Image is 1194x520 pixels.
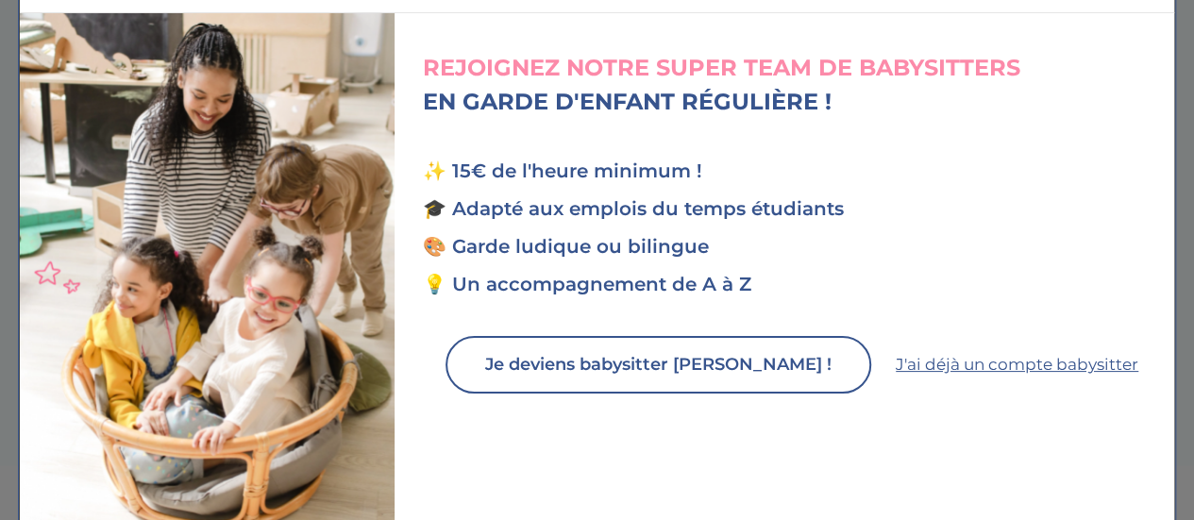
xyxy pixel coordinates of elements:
[446,336,871,394] button: Je deviens babysitter [PERSON_NAME] !
[423,270,1161,298] div: 💡 Un accompagnement de A à Z
[423,51,1161,85] p: REJOIGNEZ NOTRE SUPER TEAM DE BABYSITTERS
[896,353,1138,377] a: J'ai déjà un compte babysitter
[423,232,1161,260] div: 🎨 Garde ludique ou bilingue
[423,157,1161,185] div: ✨ 15€ de l'heure minimum !
[423,194,1161,223] div: 🎓 Adapté aux emplois du temps étudiants
[423,85,1161,119] p: EN GARDE D'ENFANT RÉGULIÈRE !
